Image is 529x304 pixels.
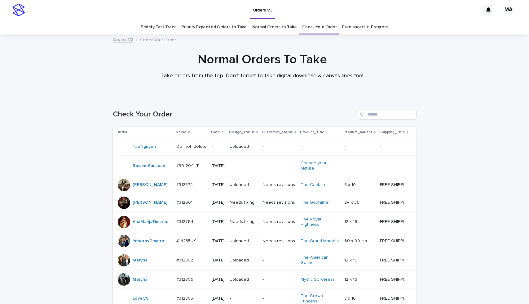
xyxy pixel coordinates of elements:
p: 8 x 10 [344,181,357,188]
p: - [301,144,339,149]
tr: [PERSON_NAME] #312572#312572 [DATE]UploadedNeeds revisionsThe Captain 8 x 108 x 10 FREE SHIPPING ... [113,176,419,194]
p: - [344,162,347,169]
a: RolaineSanJuan [133,163,165,169]
p: Customer_status [262,129,293,136]
p: - [344,143,347,149]
p: [DATE] [212,238,225,244]
a: Freelancers in Progress [342,20,388,34]
p: - [262,296,296,301]
p: - [262,163,296,169]
tr: TaoNguyen Do_not_deleteDo_not_delete -Uploaded---- -- [113,138,419,156]
h1: Normal Orders To Take [110,52,414,67]
a: Priority Fast Track [141,20,176,34]
p: - [230,296,258,301]
img: stacker-logo-s-only.png [12,4,25,16]
p: FREE SHIPPING - preview in 1-2 business days, after your approval delivery will take 5-10 b.d. [380,181,410,188]
a: Mystic Sorceress [301,277,335,282]
tr: Maryna #312802#312802 [DATE]Uploaded-The American Gothic 12 x 1612 x 16 FREE SHIPPING - preview i... [113,250,419,271]
tr: Maryna #312806#312806 [DATE]Uploaded-Mystic Sorceress 12 x 1612 x 16 FREE SHIPPING - preview in 1... [113,270,419,288]
a: Normal Orders to Take [252,20,297,34]
p: Take orders from the top. Don't forget to take digital download & canvas lines too! [138,73,386,79]
p: Needs revisions [262,200,296,205]
p: Product_Title [300,129,324,136]
p: Uploaded [230,277,258,282]
a: The Royal Highness [301,217,339,227]
div: MA [504,5,514,15]
p: Needs revisions [262,238,296,244]
p: - [212,144,225,149]
p: Artist [118,129,127,136]
a: Maryna [133,277,148,282]
p: Needs fixing [230,200,258,205]
a: Check Your Order [302,20,337,34]
tr: RolaineSanJuan #301204_T#301204_T [DATE]--Change your picture -- -- [113,156,419,176]
p: #312805 [176,295,194,301]
a: Change your picture [301,161,339,171]
a: [PERSON_NAME] [133,200,167,205]
a: AnaMarijaTimarac [133,219,168,225]
a: Priority Expedited Orders to Take [181,20,247,34]
p: Needs revisions [262,182,296,188]
input: Search [358,110,417,120]
p: 60 x 90 cm [344,237,368,244]
p: Needs revisions [262,219,296,225]
p: Design_status [229,129,255,136]
tr: AnaMarijaTimarac #312764#312764 [DATE]Needs fixingNeeds revisionsThe Royal Highness 12 x 1612 x 1... [113,211,419,232]
a: Maryna [133,258,148,263]
p: FREE SHIPPING - preview in 1-2 business days, after your approval delivery will take 5-10 b.d. [380,256,410,263]
p: - [380,162,382,169]
p: #312764 [176,218,195,225]
p: [DATE] [212,296,225,301]
p: 12 x 16 [344,218,359,225]
a: The Godfather [301,200,330,205]
p: #301204_T [176,162,200,169]
p: #14235UK [176,237,197,244]
p: 8 x 10 [344,295,357,301]
p: #312806 [176,276,195,282]
tr: YehorovDmytro #14235UK#14235UK [DATE]UploadedNeeds revisionsThe Grand Marshal 60 x 90 cm60 x 90 c... [113,232,419,250]
p: Do_not_delete [176,143,208,149]
p: Date [211,129,220,136]
p: [DATE] [212,200,225,205]
p: 24 x 36 [344,199,361,205]
p: Product_Variant [344,129,372,136]
p: 12 x 16 [344,256,359,263]
a: TaoNguyen [133,144,156,149]
p: [DATE] [212,163,225,169]
p: Shipping_Title [379,129,405,136]
p: #312802 [176,256,194,263]
p: Needs fixing [230,219,258,225]
a: [PERSON_NAME] [133,182,167,188]
p: Check Your Order [140,36,176,43]
p: - [262,258,296,263]
p: FREE SHIPPING - preview in 1-2 business days, after your approval delivery will take 5-10 b.d. [380,199,410,205]
h1: Check Your Order [113,110,355,119]
p: FREE SHIPPING - preview in 1-2 business days, after your approval delivery will take 10-12 busine... [380,237,410,244]
a: LovelyC [133,296,149,301]
p: - [380,143,382,149]
a: Orders V3 [113,36,133,43]
a: The American Gothic [301,255,339,265]
p: [DATE] [212,182,225,188]
p: FREE SHIPPING - preview in 1-2 business days, after your approval delivery will take 5-10 b.d. [380,276,410,282]
p: [DATE] [212,277,225,282]
a: The Grand Marshal [301,238,339,244]
p: Uploaded [230,258,258,263]
a: The Captain [301,182,325,188]
p: Uploaded [230,144,258,149]
p: Uploaded [230,182,258,188]
p: - [230,163,258,169]
p: Uploaded [230,238,258,244]
p: FREE SHIPPING - preview in 1-2 business days, after your approval delivery will take 5-10 b.d. [380,295,410,301]
p: FREE SHIPPING - preview in 1-2 business days, after your approval delivery will take 5-10 b.d. [380,218,410,225]
p: Name [176,129,187,136]
p: [DATE] [212,219,225,225]
tr: [PERSON_NAME] #312661#312661 [DATE]Needs fixingNeeds revisionsThe Godfather 24 x 3624 x 36 FREE S... [113,194,419,211]
a: YehorovDmytro [133,238,164,244]
a: The Crown Princess [301,293,339,304]
p: - [262,277,296,282]
p: #312661 [176,199,194,205]
p: #312572 [176,181,194,188]
p: [DATE] [212,258,225,263]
